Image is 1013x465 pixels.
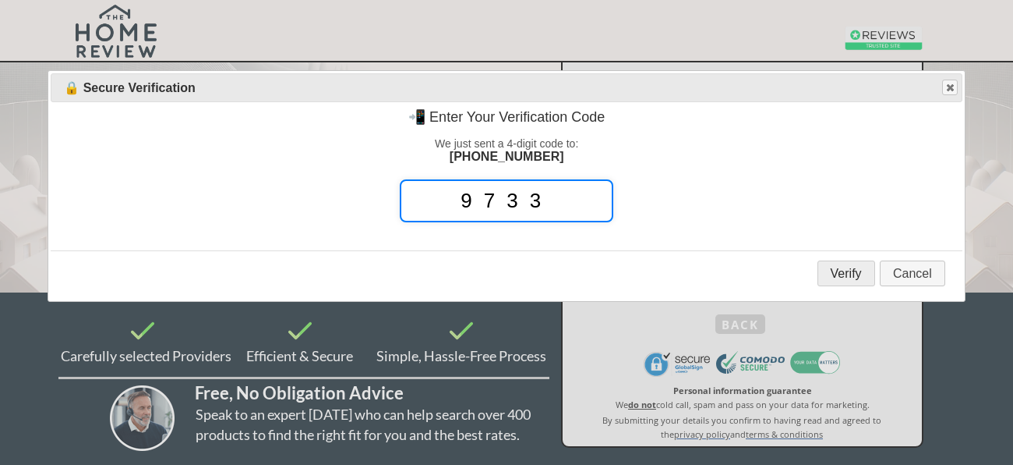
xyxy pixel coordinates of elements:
[942,80,958,95] button: Close
[880,261,945,286] button: Cancel
[64,80,860,95] span: 🔒 Secure Verification
[63,108,950,126] p: 📲 Enter Your Verification Code
[63,137,950,150] p: We just sent a 4-digit code to:
[400,179,613,222] input: ••••
[63,150,950,164] p: [PHONE_NUMBER]
[817,261,875,286] button: Verify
